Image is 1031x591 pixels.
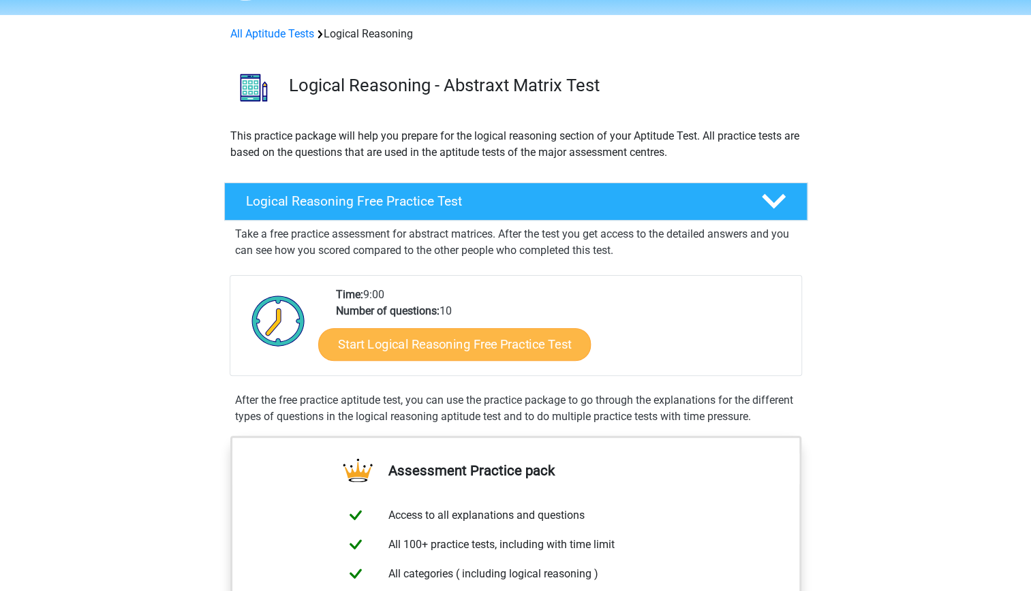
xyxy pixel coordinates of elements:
[246,193,739,209] h4: Logical Reasoning Free Practice Test
[230,27,314,40] a: All Aptitude Tests
[336,288,363,301] b: Time:
[244,287,313,355] img: Clock
[326,287,801,375] div: 9:00 10
[289,75,797,96] h3: Logical Reasoning - Abstraxt Matrix Test
[225,59,283,116] img: logical reasoning
[235,226,797,259] p: Take a free practice assessment for abstract matrices. After the test you get access to the detai...
[318,328,591,360] a: Start Logical Reasoning Free Practice Test
[230,392,802,425] div: After the free practice aptitude test, you can use the practice package to go through the explana...
[336,304,440,317] b: Number of questions:
[219,182,813,221] a: Logical Reasoning Free Practice Test
[230,128,801,161] p: This practice package will help you prepare for the logical reasoning section of your Aptitude Te...
[225,26,807,42] div: Logical Reasoning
